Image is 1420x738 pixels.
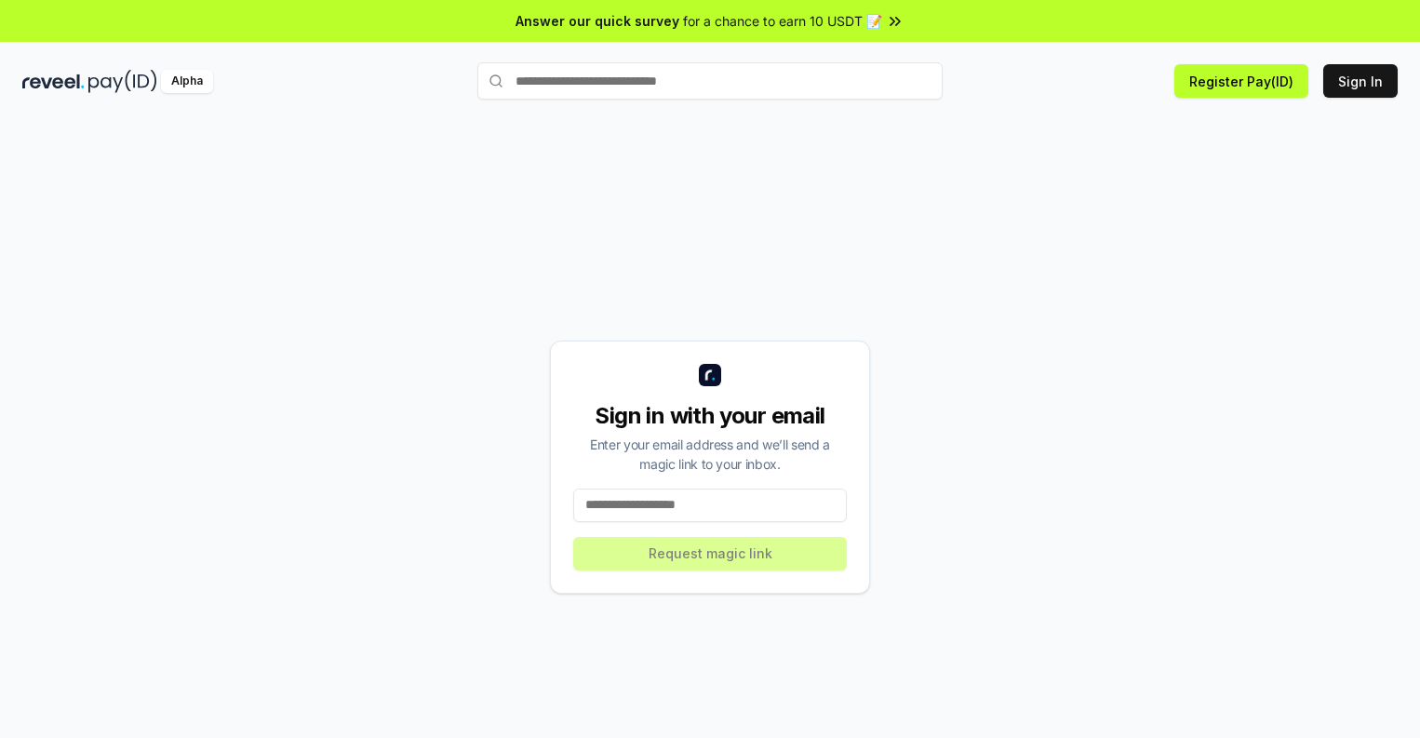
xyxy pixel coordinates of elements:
div: Alpha [161,70,213,93]
img: pay_id [88,70,157,93]
span: Answer our quick survey [516,11,679,31]
img: reveel_dark [22,70,85,93]
img: logo_small [699,364,721,386]
button: Register Pay(ID) [1174,64,1308,98]
button: Sign In [1323,64,1398,98]
div: Enter your email address and we’ll send a magic link to your inbox. [573,435,847,474]
span: for a chance to earn 10 USDT 📝 [683,11,882,31]
div: Sign in with your email [573,401,847,431]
